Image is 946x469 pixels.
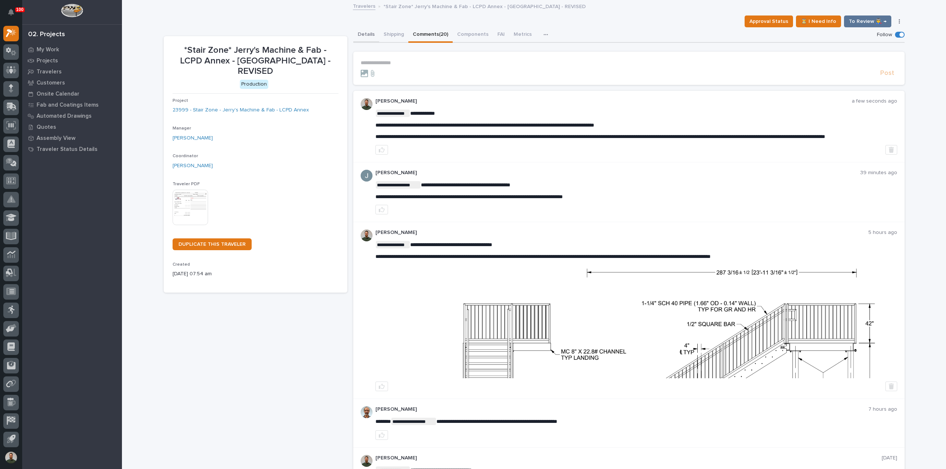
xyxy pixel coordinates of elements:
p: Customers [37,80,65,86]
span: To Review 👨‍🏭 → [849,17,887,26]
p: My Work [37,46,59,53]
span: ⏳ I Need Info [801,17,836,26]
p: *Stair Zone* Jerry's Machine & Fab - LCPD Annex - [GEOGRAPHIC_DATA] - REVISED [173,45,338,77]
button: Delete post [885,382,897,391]
p: 7 hours ago [868,406,897,413]
p: *Stair Zone* Jerry's Machine & Fab - LCPD Annex - [GEOGRAPHIC_DATA] - REVISED [384,2,586,10]
a: Quotes [22,121,122,132]
div: Production [240,80,268,89]
p: Fab and Coatings Items [37,102,99,108]
button: Notifications [3,4,19,20]
img: AATXAJw4slNr5ea0WduZQVIpKGhdapBAGQ9xVsOeEvl5=s96-c [361,455,372,467]
button: Metrics [509,27,536,43]
p: Assembly View [37,135,75,142]
a: Assembly View [22,132,122,144]
p: a few seconds ago [852,98,897,104]
a: Fab and Coatings Items [22,99,122,110]
a: My Work [22,44,122,55]
button: To Review 👨‍🏭 → [844,15,891,27]
p: [DATE] 07:54 am [173,270,338,278]
p: Quotes [37,124,56,131]
img: AATXAJw4slNr5ea0WduZQVIpKGhdapBAGQ9xVsOeEvl5=s96-c [361,230,372,241]
a: Projects [22,55,122,66]
button: Approval Status [745,15,793,27]
img: AOh14GhUnP333BqRmXh-vZ-TpYZQaFVsuOFmGre8SRZf2A=s96-c [361,406,372,418]
a: Onsite Calendar [22,88,122,99]
a: Customers [22,77,122,88]
div: 02. Projects [28,31,65,39]
span: Created [173,262,190,267]
span: Approval Status [749,17,788,26]
p: [PERSON_NAME] [375,230,868,236]
button: like this post [375,382,388,391]
button: like this post [375,145,388,155]
a: [PERSON_NAME] [173,134,213,142]
span: Traveler PDF [173,182,200,186]
p: Follow [877,32,892,38]
button: Components [453,27,493,43]
img: ACg8ocIJHU6JEmo4GV-3KL6HuSvSpWhSGqG5DdxF6tKpN6m2=s96-c [361,170,372,182]
button: FAI [493,27,509,43]
a: Automated Drawings [22,110,122,121]
span: Coordinator [173,154,198,158]
a: DUPLICATE THIS TRAVELER [173,238,252,250]
button: Details [353,27,379,43]
a: Travelers [22,66,122,77]
button: Comments (20) [408,27,453,43]
button: users-avatar [3,450,19,465]
p: Travelers [37,69,62,75]
p: Traveler Status Details [37,146,98,153]
div: Notifications100 [9,9,19,21]
p: [PERSON_NAME] [375,455,882,461]
button: like this post [375,205,388,214]
a: Travelers [353,1,375,10]
img: Workspace Logo [61,4,83,17]
p: Automated Drawings [37,113,92,120]
span: DUPLICATE THIS TRAVELER [178,242,246,247]
p: [DATE] [882,455,897,461]
button: Shipping [379,27,408,43]
p: [PERSON_NAME] [375,170,860,176]
p: [PERSON_NAME] [375,406,868,413]
span: Project [173,99,188,103]
span: Manager [173,126,191,131]
button: ⏳ I Need Info [796,15,841,27]
p: 100 [16,7,24,12]
button: Delete post [885,145,897,155]
p: 39 minutes ago [860,170,897,176]
a: Traveler Status Details [22,144,122,155]
a: [PERSON_NAME] [173,162,213,170]
p: Onsite Calendar [37,91,79,97]
span: Post [880,69,894,77]
img: AATXAJw4slNr5ea0WduZQVIpKGhdapBAGQ9xVsOeEvl5=s96-c [361,98,372,110]
p: 5 hours ago [868,230,897,236]
button: Post [877,69,897,77]
p: Projects [37,58,58,64]
p: [PERSON_NAME] [375,98,852,104]
button: like this post [375,430,388,440]
a: 23999 - Stair Zone - Jerry's Machine & Fab - LCPD Annex [173,106,309,114]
